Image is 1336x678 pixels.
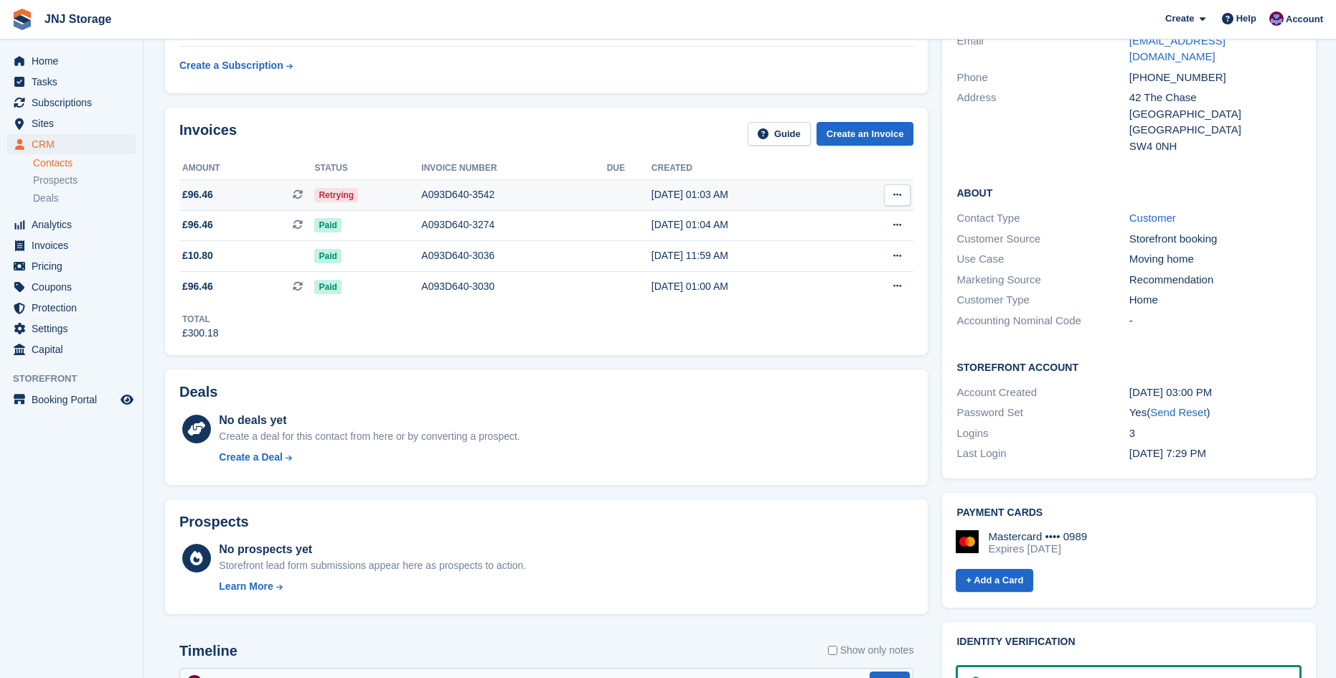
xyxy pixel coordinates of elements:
div: 42 The Chase [1129,90,1302,106]
span: Sites [32,113,118,133]
div: [DATE] 01:03 AM [651,187,840,202]
div: Learn More [219,579,273,594]
div: Expires [DATE] [988,542,1087,555]
a: menu [7,390,136,410]
div: A093D640-3274 [421,217,606,232]
a: menu [7,72,136,92]
div: Phone [956,70,1129,86]
a: Create an Invoice [817,122,914,146]
a: menu [7,235,136,255]
div: Create a deal for this contact from here or by converting a prospect. [219,429,519,444]
a: menu [7,277,136,297]
div: No prospects yet [219,541,526,558]
div: SW4 0NH [1129,138,1302,155]
a: + Add a Card [956,569,1033,593]
div: Use Case [956,251,1129,268]
div: Create a Subscription [179,58,283,73]
a: menu [7,113,136,133]
img: Mastercard Logo [956,530,979,553]
div: 3 [1129,425,1302,442]
div: [PHONE_NUMBER] [1129,70,1302,86]
div: No deals yet [219,412,519,429]
span: Protection [32,298,118,318]
a: Prospects [33,173,136,188]
h2: Invoices [179,122,237,146]
span: Subscriptions [32,93,118,113]
a: Customer [1129,212,1176,224]
a: menu [7,215,136,235]
span: Paid [314,249,341,263]
div: Total [182,313,219,326]
div: [GEOGRAPHIC_DATA] [1129,106,1302,123]
span: Invoices [32,235,118,255]
span: Home [32,51,118,71]
span: Retrying [314,188,358,202]
div: [GEOGRAPHIC_DATA] [1129,122,1302,138]
span: Prospects [33,174,77,187]
a: menu [7,319,136,339]
th: Created [651,157,840,180]
div: Moving home [1129,251,1302,268]
label: Show only notes [828,643,914,658]
div: Storefront lead form submissions appear here as prospects to action. [219,558,526,573]
span: ( ) [1147,406,1210,418]
div: Yes [1129,405,1302,421]
a: menu [7,51,136,71]
a: menu [7,93,136,113]
input: Show only notes [828,643,837,658]
div: Home [1129,292,1302,309]
a: Learn More [219,579,526,594]
span: Help [1236,11,1256,26]
span: Booking Portal [32,390,118,410]
th: Status [314,157,421,180]
span: Coupons [32,277,118,297]
img: Jonathan Scrase [1269,11,1284,26]
h2: Deals [179,384,217,400]
div: A093D640-3030 [421,279,606,294]
div: Customer Source [956,231,1129,248]
span: £96.46 [182,279,213,294]
div: Password Set [956,405,1129,421]
div: - [1129,313,1302,329]
th: Due [607,157,651,180]
h2: Payment cards [956,507,1302,519]
a: JNJ Storage [39,7,117,31]
a: Guide [748,122,811,146]
h2: Timeline [179,643,237,659]
span: Capital [32,339,118,359]
div: Accounting Nominal Code [956,313,1129,329]
h2: About [956,185,1302,199]
a: menu [7,339,136,359]
span: Pricing [32,256,118,276]
span: Analytics [32,215,118,235]
div: [DATE] 01:04 AM [651,217,840,232]
span: Tasks [32,72,118,92]
span: £96.46 [182,187,213,202]
span: Create [1165,11,1194,26]
div: Last Login [956,446,1129,462]
div: £300.18 [182,326,219,341]
span: Deals [33,192,59,205]
th: Amount [179,157,314,180]
a: menu [7,134,136,154]
span: £96.46 [182,217,213,232]
h2: Prospects [179,514,249,530]
div: Storefront booking [1129,231,1302,248]
div: Recommendation [1129,272,1302,288]
div: Create a Deal [219,450,283,465]
div: Marketing Source [956,272,1129,288]
span: Storefront [13,372,143,386]
div: A093D640-3036 [421,248,606,263]
span: Paid [314,280,341,294]
div: Account Created [956,385,1129,401]
a: Create a Deal [219,450,519,465]
div: Customer Type [956,292,1129,309]
a: Preview store [118,391,136,408]
span: CRM [32,134,118,154]
h2: Identity verification [956,636,1302,648]
div: A093D640-3542 [421,187,606,202]
time: 2025-06-12 18:29:16 UTC [1129,447,1206,459]
div: Mastercard •••• 0989 [988,530,1087,543]
img: stora-icon-8386f47178a22dfd0bd8f6a31ec36ba5ce8667c1dd55bd0f319d3a0aa187defe.svg [11,9,33,30]
a: Send Reset [1150,406,1206,418]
